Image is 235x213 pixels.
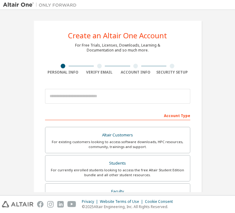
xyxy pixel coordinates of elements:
[68,32,167,39] div: Create an Altair One Account
[82,204,176,209] p: © 2025 Altair Engineering, Inc. All Rights Reserved.
[49,187,186,196] div: Faculty
[57,201,64,207] img: linkedin.svg
[118,70,154,75] div: Account Info
[75,43,160,53] div: For Free Trials, Licenses, Downloads, Learning & Documentation and so much more.
[47,201,54,207] img: instagram.svg
[82,199,100,204] div: Privacy
[49,159,186,168] div: Students
[2,201,33,207] img: altair_logo.svg
[49,131,186,139] div: Altair Customers
[81,70,118,75] div: Verify Email
[154,70,190,75] div: Security Setup
[45,110,190,120] div: Account Type
[45,70,81,75] div: Personal Info
[67,201,76,207] img: youtube.svg
[49,139,186,149] div: For existing customers looking to access software downloads, HPC resources, community, trainings ...
[100,199,145,204] div: Website Terms of Use
[145,199,176,204] div: Cookie Consent
[37,201,44,207] img: facebook.svg
[49,168,186,177] div: For currently enrolled students looking to access the free Altair Student Edition bundle and all ...
[3,2,80,8] img: Altair One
